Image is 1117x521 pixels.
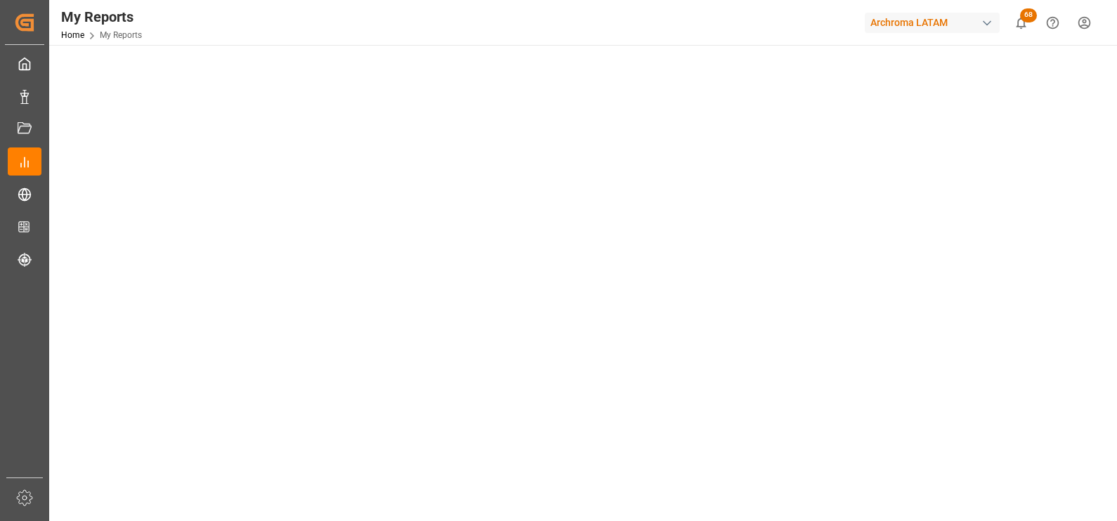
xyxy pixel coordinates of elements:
[1020,8,1037,22] span: 68
[61,6,142,27] div: My Reports
[865,9,1005,36] button: Archroma LATAM
[1037,7,1069,39] button: Help Center
[1005,7,1037,39] button: show 68 new notifications
[865,13,1000,33] div: Archroma LATAM
[61,30,84,40] a: Home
